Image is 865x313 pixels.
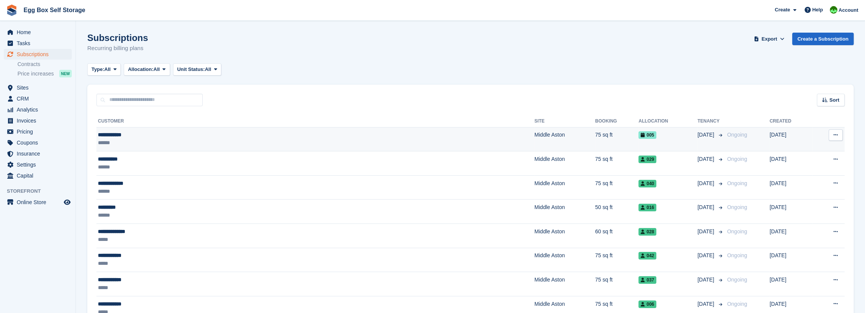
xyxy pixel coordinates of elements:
td: [DATE] [769,248,813,272]
span: Ongoing [727,301,747,307]
td: [DATE] [769,272,813,296]
h1: Subscriptions [87,33,148,43]
span: Coupons [17,137,62,148]
a: menu [4,159,72,170]
span: Allocation: [128,66,153,73]
a: menu [4,170,72,181]
span: CRM [17,93,62,104]
a: Egg Box Self Storage [20,4,88,16]
span: 006 [638,300,656,308]
td: Middle Aston [534,151,595,176]
span: 042 [638,252,656,260]
span: Sort [829,96,839,104]
span: [DATE] [697,252,715,260]
span: Home [17,27,62,38]
span: Type: [91,66,104,73]
span: [DATE] [697,276,715,284]
td: 60 sq ft [595,224,638,248]
span: [DATE] [697,203,715,211]
td: 75 sq ft [595,272,638,296]
td: [DATE] [769,200,813,224]
a: Price increases NEW [17,69,72,78]
a: menu [4,104,72,115]
td: [DATE] [769,127,813,151]
td: 75 sq ft [595,175,638,200]
th: Site [534,115,595,127]
span: Storefront [7,187,76,195]
span: All [205,66,211,73]
a: menu [4,148,72,159]
span: Settings [17,159,62,170]
td: 75 sq ft [595,248,638,272]
td: [DATE] [769,175,813,200]
span: Ongoing [727,156,747,162]
a: Contracts [17,61,72,68]
span: [DATE] [697,155,715,163]
img: stora-icon-8386f47178a22dfd0bd8f6a31ec36ba5ce8667c1dd55bd0f319d3a0aa187defe.svg [6,5,17,16]
span: [DATE] [697,179,715,187]
a: menu [4,126,72,137]
span: All [153,66,160,73]
span: All [104,66,111,73]
td: Middle Aston [534,200,595,224]
div: NEW [59,70,72,77]
span: Ongoing [727,252,747,258]
p: Recurring billing plans [87,44,148,53]
td: Middle Aston [534,175,595,200]
th: Tenancy [697,115,724,127]
td: 75 sq ft [595,151,638,176]
a: Preview store [63,198,72,207]
a: menu [4,82,72,93]
span: Export [761,35,777,43]
button: Allocation: All [124,63,170,76]
span: Account [838,6,858,14]
span: [DATE] [697,300,715,308]
span: [DATE] [697,131,715,139]
td: 50 sq ft [595,200,638,224]
span: Ongoing [727,204,747,210]
img: Charles Sandy [830,6,837,14]
span: 028 [638,228,656,236]
span: Subscriptions [17,49,62,60]
span: Ongoing [727,228,747,234]
th: Created [769,115,813,127]
span: Analytics [17,104,62,115]
span: Ongoing [727,277,747,283]
span: Tasks [17,38,62,49]
a: menu [4,197,72,208]
a: menu [4,38,72,49]
span: Invoices [17,115,62,126]
span: Pricing [17,126,62,137]
a: menu [4,137,72,148]
span: Help [812,6,823,14]
a: menu [4,115,72,126]
span: Unit Status: [177,66,205,73]
span: Capital [17,170,62,181]
span: 016 [638,204,656,211]
span: 005 [638,131,656,139]
button: Export [753,33,786,45]
td: Middle Aston [534,248,595,272]
span: 037 [638,276,656,284]
a: menu [4,49,72,60]
a: menu [4,27,72,38]
button: Type: All [87,63,121,76]
span: Online Store [17,197,62,208]
td: 75 sq ft [595,127,638,151]
span: 040 [638,180,656,187]
span: Sites [17,82,62,93]
td: [DATE] [769,151,813,176]
td: Middle Aston [534,272,595,296]
td: Middle Aston [534,224,595,248]
span: Create [775,6,790,14]
span: Insurance [17,148,62,159]
a: Create a Subscription [792,33,854,45]
th: Allocation [638,115,697,127]
span: Ongoing [727,132,747,138]
span: Ongoing [727,180,747,186]
th: Booking [595,115,638,127]
span: Price increases [17,70,54,77]
span: [DATE] [697,228,715,236]
button: Unit Status: All [173,63,221,76]
td: Middle Aston [534,127,595,151]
